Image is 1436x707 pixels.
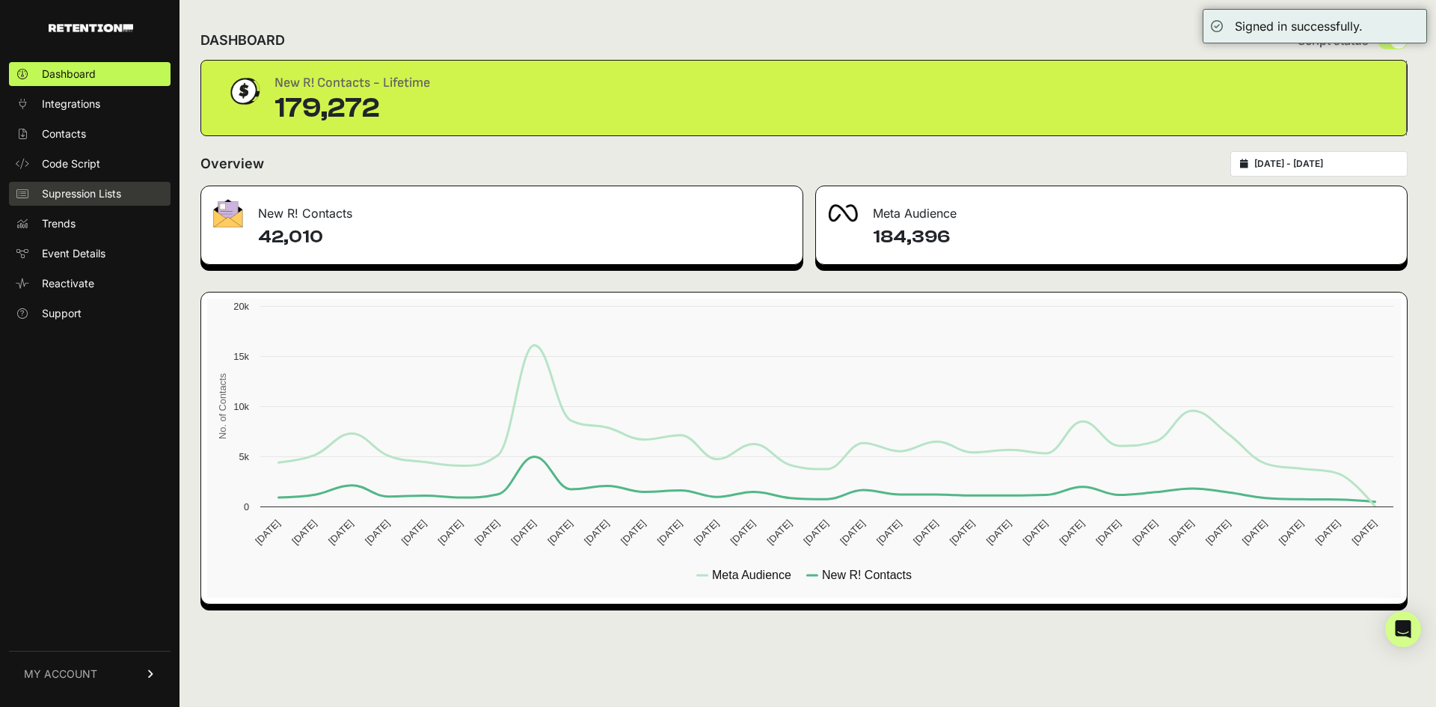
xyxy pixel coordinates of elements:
a: MY ACCOUNT [9,651,171,697]
text: 5k [239,451,249,462]
text: [DATE] [1021,518,1050,547]
img: fa-envelope-19ae18322b30453b285274b1b8af3d052b27d846a4fbe8435d1a52b978f639a2.png [213,199,243,227]
img: Retention.com [49,24,133,32]
text: [DATE] [874,518,903,547]
text: [DATE] [692,518,721,547]
text: [DATE] [545,518,574,547]
span: Contacts [42,126,86,141]
text: [DATE] [509,518,538,547]
text: [DATE] [1277,518,1306,547]
text: [DATE] [289,518,319,547]
text: [DATE] [655,518,684,547]
div: New R! Contacts [201,186,803,231]
text: 20k [233,301,249,312]
a: Dashboard [9,62,171,86]
span: Trends [42,216,76,231]
text: [DATE] [582,518,611,547]
div: New R! Contacts - Lifetime [274,73,430,94]
text: [DATE] [1130,518,1159,547]
text: [DATE] [363,518,392,547]
text: [DATE] [1057,518,1086,547]
span: Support [42,306,82,321]
div: Meta Audience [816,186,1407,231]
span: Reactivate [42,276,94,291]
text: [DATE] [911,518,940,547]
text: [DATE] [1349,518,1378,547]
text: [DATE] [764,518,794,547]
a: Contacts [9,122,171,146]
div: Signed in successfully. [1235,17,1363,35]
text: 15k [233,351,249,362]
text: [DATE] [728,518,758,547]
text: [DATE] [326,518,355,547]
text: New R! Contacts [822,569,912,581]
img: fa-meta-2f981b61bb99beabf952f7030308934f19ce035c18b003e963880cc3fabeebb7.png [828,204,858,222]
a: Support [9,302,171,325]
span: Integrations [42,97,100,111]
span: Dashboard [42,67,96,82]
text: 10k [233,401,249,412]
a: Supression Lists [9,182,171,206]
text: [DATE] [948,518,977,547]
div: Open Intercom Messenger [1385,611,1421,647]
a: Code Script [9,152,171,176]
text: [DATE] [473,518,502,547]
text: [DATE] [253,518,282,547]
text: Meta Audience [712,569,791,581]
text: No. of Contacts [217,373,228,439]
span: Code Script [42,156,100,171]
text: [DATE] [1203,518,1233,547]
text: [DATE] [838,518,867,547]
a: Event Details [9,242,171,266]
text: [DATE] [801,518,830,547]
a: Trends [9,212,171,236]
text: [DATE] [1093,518,1123,547]
img: dollar-coin-05c43ed7efb7bc0c12610022525b4bbbb207c7efeef5aecc26f025e68dcafac9.png [225,73,263,110]
text: [DATE] [1167,518,1196,547]
h4: 184,396 [873,225,1395,249]
text: 0 [244,501,249,512]
h2: DASHBOARD [200,30,285,51]
text: [DATE] [436,518,465,547]
a: Integrations [9,92,171,116]
span: MY ACCOUNT [24,667,97,682]
span: Event Details [42,246,105,261]
div: 179,272 [274,94,430,123]
a: Reactivate [9,272,171,296]
text: [DATE] [1313,518,1343,547]
h2: Overview [200,153,264,174]
text: [DATE] [1240,518,1269,547]
text: [DATE] [399,518,429,547]
span: Supression Lists [42,186,121,201]
text: [DATE] [984,518,1013,547]
h4: 42,010 [258,225,791,249]
text: [DATE] [619,518,648,547]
